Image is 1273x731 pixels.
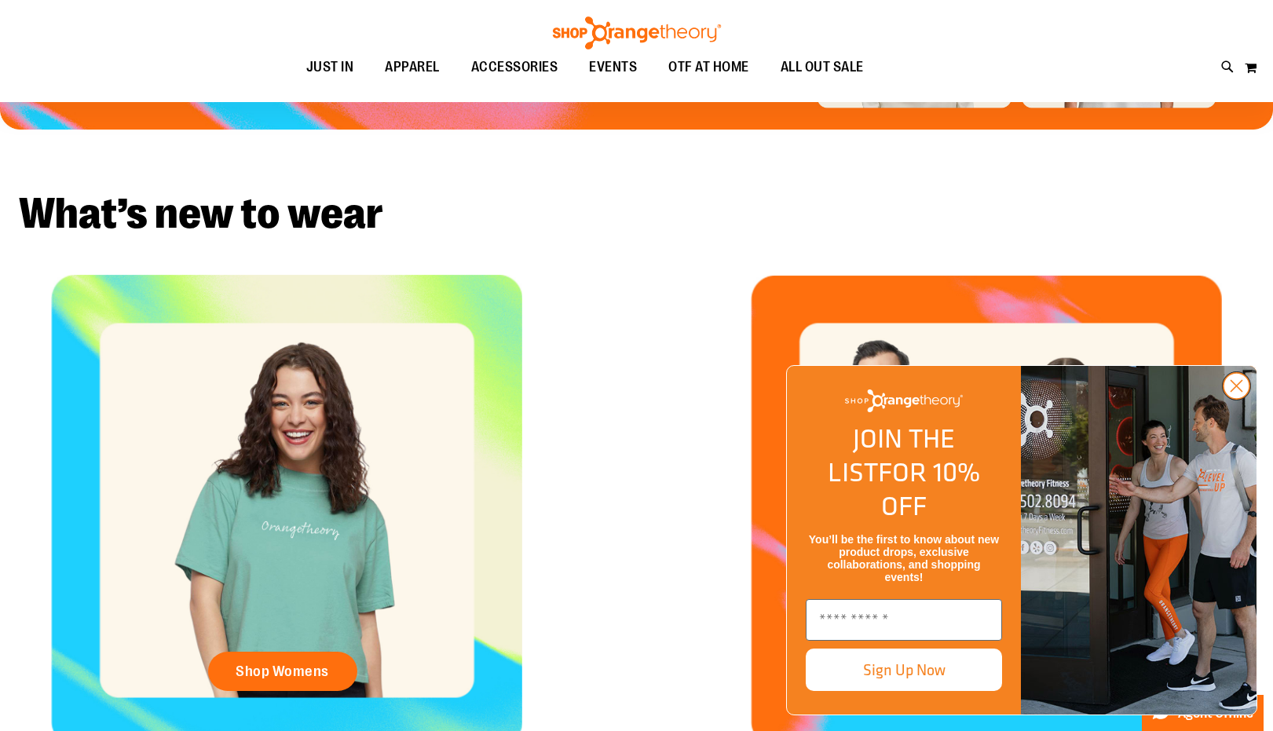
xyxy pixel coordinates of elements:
span: OTF AT HOME [668,49,749,85]
span: EVENTS [589,49,637,85]
span: JUST IN [306,49,354,85]
button: Close dialog [1222,371,1251,400]
img: Shop Orangtheory [1021,366,1257,715]
span: APPAREL [385,49,440,85]
span: JOIN THE LIST [828,418,955,492]
span: ALL OUT SALE [781,49,864,85]
button: Sign Up Now [806,649,1002,691]
h2: What’s new to wear [19,192,1254,236]
span: You’ll be the first to know about new product drops, exclusive collaborations, and shopping events! [809,533,999,583]
div: FLYOUT Form [770,349,1273,731]
img: Shop Orangetheory [845,389,963,412]
a: Shop Womens [208,652,357,691]
img: Shop Orangetheory [551,16,723,49]
input: Enter email [806,599,1002,641]
span: ACCESSORIES [471,49,558,85]
span: FOR 10% OFF [878,452,980,525]
span: Shop Womens [236,663,329,680]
